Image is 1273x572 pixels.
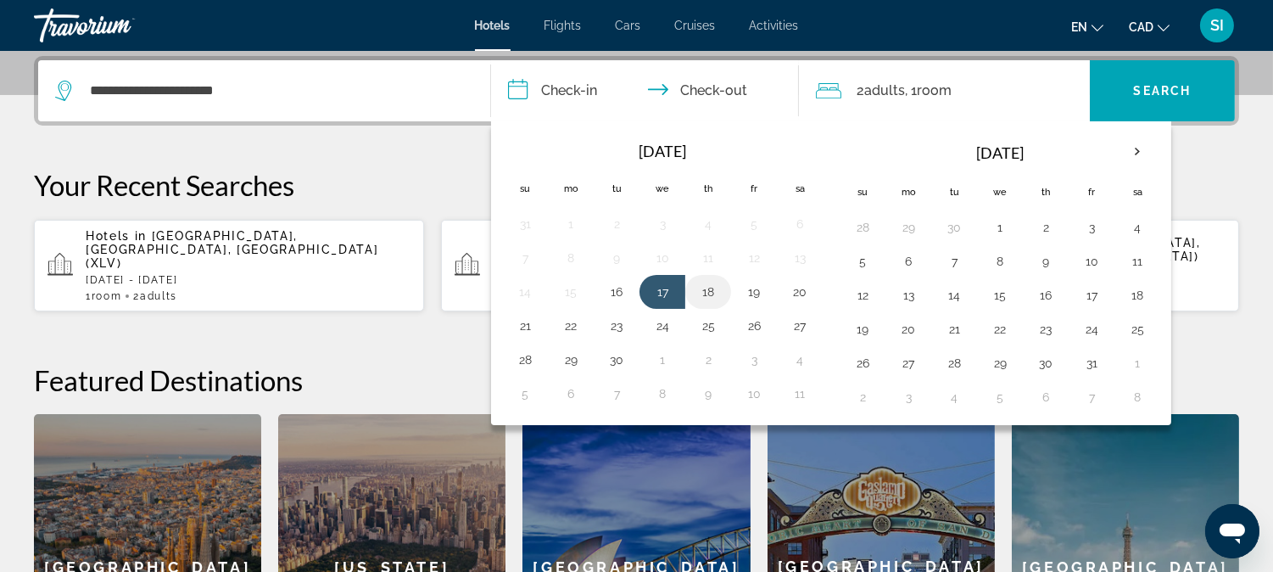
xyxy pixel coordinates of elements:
[1078,317,1105,341] button: Day 24
[941,317,968,341] button: Day 21
[786,246,813,270] button: Day 13
[86,290,121,302] span: 1
[1032,351,1059,375] button: Day 30
[740,314,768,338] button: Day 26
[441,219,831,312] button: Dreams [PERSON_NAME][GEOGRAPHIC_DATA] & Spa All Inclusive ([GEOGRAPHIC_DATA], [GEOGRAPHIC_DATA]) ...
[649,280,676,304] button: Day 17
[895,250,922,273] button: Day 6
[86,229,147,243] span: Hotels in
[895,317,922,341] button: Day 20
[941,250,968,273] button: Day 7
[1129,14,1170,39] button: Change currency
[1124,385,1151,409] button: Day 8
[885,132,1114,173] th: [DATE]
[941,385,968,409] button: Day 4
[986,351,1013,375] button: Day 29
[1078,351,1105,375] button: Day 31
[649,246,676,270] button: Day 10
[849,317,876,341] button: Day 19
[1032,216,1059,239] button: Day 2
[603,382,630,406] button: Day 7
[986,283,1013,307] button: Day 15
[905,79,952,103] span: , 1
[695,348,722,372] button: Day 2
[849,250,876,273] button: Day 5
[34,168,1239,202] p: Your Recent Searches
[786,212,813,236] button: Day 6
[799,60,1090,121] button: Travelers: 2 adults, 0 children
[1114,132,1160,171] button: Next month
[1032,385,1059,409] button: Day 6
[786,382,813,406] button: Day 11
[750,19,799,32] a: Activities
[895,385,922,409] button: Day 3
[1090,60,1235,121] button: Search
[1078,250,1105,273] button: Day 10
[1124,283,1151,307] button: Day 18
[895,351,922,375] button: Day 27
[786,280,813,304] button: Day 20
[616,19,641,32] a: Cars
[1124,216,1151,239] button: Day 4
[849,351,876,375] button: Day 26
[1032,250,1059,273] button: Day 9
[740,212,768,236] button: Day 5
[34,363,1239,397] h2: Featured Destinations
[649,314,676,338] button: Day 24
[649,382,676,406] button: Day 8
[1032,283,1059,307] button: Day 16
[695,212,722,236] button: Day 4
[941,216,968,239] button: Day 30
[133,290,177,302] span: 2
[557,382,584,406] button: Day 6
[675,19,716,32] a: Cruises
[1205,504,1259,558] iframe: Button to launch messaging window
[557,314,584,338] button: Day 22
[1210,17,1224,34] span: SI
[603,314,630,338] button: Day 23
[511,382,539,406] button: Day 5
[695,246,722,270] button: Day 11
[857,79,905,103] span: 2
[603,348,630,372] button: Day 30
[38,60,1235,121] div: Search widget
[1078,283,1105,307] button: Day 17
[557,348,584,372] button: Day 29
[917,82,952,98] span: Room
[1195,8,1239,43] button: User Menu
[649,348,676,372] button: Day 1
[1071,14,1103,39] button: Change language
[511,314,539,338] button: Day 21
[544,19,582,32] span: Flights
[475,19,511,32] a: Hotels
[86,274,410,286] p: [DATE] - [DATE]
[1129,20,1153,34] span: CAD
[491,60,799,121] button: Check in and out dates
[695,382,722,406] button: Day 9
[986,216,1013,239] button: Day 1
[603,280,630,304] button: Day 16
[92,290,122,302] span: Room
[986,385,1013,409] button: Day 5
[649,212,676,236] button: Day 3
[849,283,876,307] button: Day 12
[1078,385,1105,409] button: Day 7
[864,82,905,98] span: Adults
[895,216,922,239] button: Day 29
[941,351,968,375] button: Day 28
[986,250,1013,273] button: Day 8
[740,348,768,372] button: Day 3
[548,132,777,170] th: [DATE]
[1078,216,1105,239] button: Day 3
[511,280,539,304] button: Day 14
[34,219,424,312] button: Hotels in [GEOGRAPHIC_DATA], [GEOGRAPHIC_DATA], [GEOGRAPHIC_DATA] (XLV)[DATE] - [DATE]1Room2Adults
[86,229,378,270] span: [GEOGRAPHIC_DATA], [GEOGRAPHIC_DATA], [GEOGRAPHIC_DATA] (XLV)
[986,317,1013,341] button: Day 22
[34,3,204,48] a: Travorium
[1071,20,1087,34] span: en
[740,246,768,270] button: Day 12
[740,382,768,406] button: Day 10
